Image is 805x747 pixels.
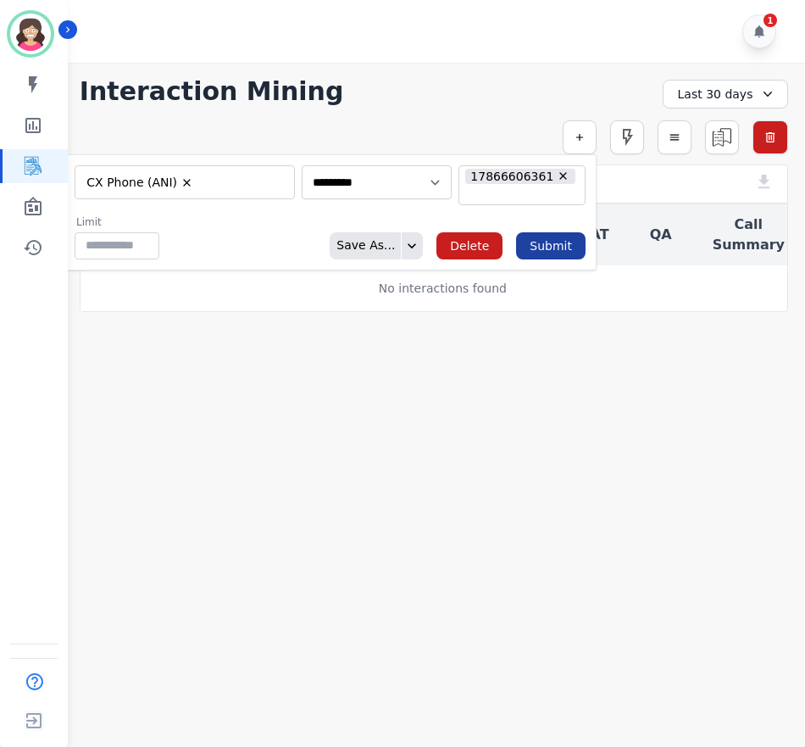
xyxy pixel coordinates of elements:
div: 1 [763,14,777,27]
button: Delete [436,232,502,259]
button: CSAT [570,225,609,245]
button: Submit [516,232,586,259]
button: Remove 17866606361 [557,170,569,182]
img: Bordered avatar [10,14,51,54]
ul: selected options [463,166,581,204]
li: CX Phone (ANI) [81,175,199,191]
div: Save As... [330,232,395,259]
li: 17866606361 [465,169,575,185]
div: Last 30 days [663,80,788,109]
div: No interactions found [379,280,507,297]
button: Remove CX Phone (ANI) [180,176,193,189]
button: QA [650,225,672,245]
h1: Interaction Mining [80,76,344,107]
ul: selected options [79,172,284,192]
button: Call Summary [713,215,785,255]
label: Limit [76,215,159,229]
